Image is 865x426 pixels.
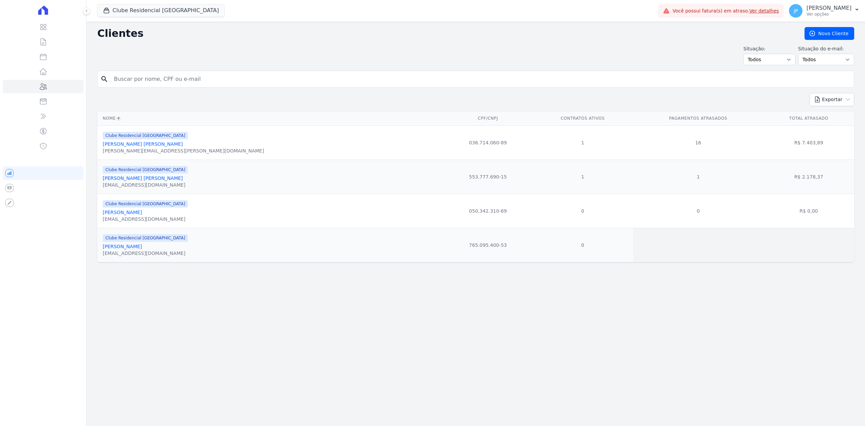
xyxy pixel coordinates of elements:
[103,182,188,188] div: [EMAIL_ADDRESS][DOMAIN_NAME]
[810,93,854,106] button: Exportar
[103,210,142,215] a: [PERSON_NAME]
[532,125,633,160] td: 1
[532,228,633,262] td: 0
[100,75,108,83] i: search
[532,112,633,125] th: Contratos Ativos
[794,8,798,13] span: JP
[633,125,763,160] td: 16
[633,112,763,125] th: Pagamentos Atrasados
[763,194,854,228] td: R$ 0,00
[763,125,854,160] td: R$ 7.403,89
[798,45,854,52] label: Situação do e-mail:
[444,112,532,125] th: CPF/CNPJ
[103,132,188,139] span: Clube Residencial [GEOGRAPHIC_DATA]
[97,112,444,125] th: Nome
[807,11,851,17] p: Ver opções
[532,194,633,228] td: 0
[97,4,225,17] button: Clube Residencial [GEOGRAPHIC_DATA]
[444,125,532,160] td: 036.714.060-89
[103,244,142,249] a: [PERSON_NAME]
[103,147,264,154] div: [PERSON_NAME][EMAIL_ADDRESS][PERSON_NAME][DOMAIN_NAME]
[784,1,865,20] button: JP [PERSON_NAME] Ver opções
[97,27,794,40] h2: Clientes
[743,45,795,52] label: Situação:
[633,194,763,228] td: 0
[103,250,188,257] div: [EMAIL_ADDRESS][DOMAIN_NAME]
[103,166,188,173] span: Clube Residencial [GEOGRAPHIC_DATA]
[532,160,633,194] td: 1
[103,200,188,208] span: Clube Residencial [GEOGRAPHIC_DATA]
[749,8,779,14] a: Ver detalhes
[103,175,183,181] a: [PERSON_NAME] [PERSON_NAME]
[103,234,188,242] span: Clube Residencial [GEOGRAPHIC_DATA]
[633,160,763,194] td: 1
[672,7,779,15] span: Você possui fatura(s) em atraso.
[763,160,854,194] td: R$ 2.178,37
[763,112,854,125] th: Total Atrasado
[110,72,851,86] input: Buscar por nome, CPF ou e-mail
[103,141,183,147] a: [PERSON_NAME] [PERSON_NAME]
[444,194,532,228] td: 050.342.310-69
[805,27,854,40] a: Novo Cliente
[807,5,851,11] p: [PERSON_NAME]
[103,216,188,222] div: [EMAIL_ADDRESS][DOMAIN_NAME]
[444,160,532,194] td: 553.777.690-15
[444,228,532,262] td: 765.095.400-53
